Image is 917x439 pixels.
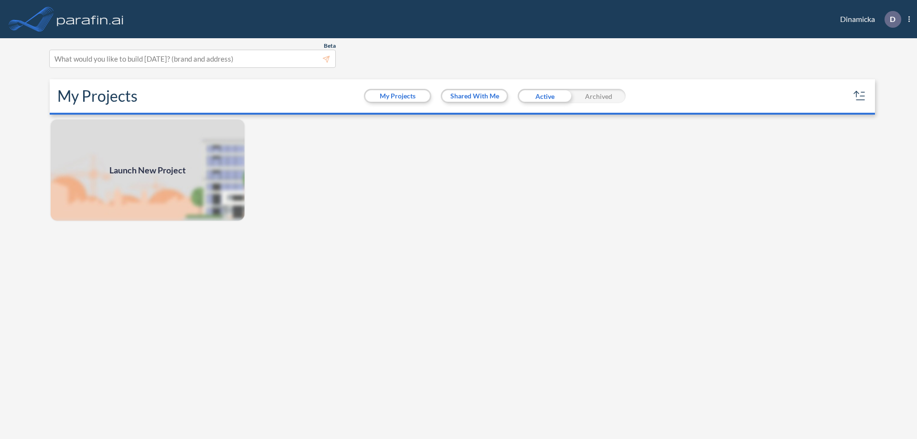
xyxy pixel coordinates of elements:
[57,87,138,105] h2: My Projects
[50,118,245,222] a: Launch New Project
[442,90,507,102] button: Shared With Me
[365,90,430,102] button: My Projects
[55,10,126,29] img: logo
[852,88,867,104] button: sort
[109,164,186,177] span: Launch New Project
[572,89,626,103] div: Archived
[890,15,896,23] p: D
[826,11,910,28] div: Dinamicka
[518,89,572,103] div: Active
[50,118,245,222] img: add
[324,42,336,50] span: Beta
